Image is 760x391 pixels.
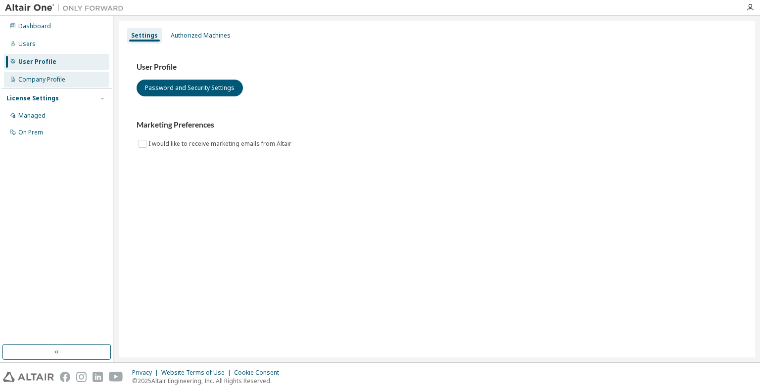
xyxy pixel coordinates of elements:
h3: User Profile [137,62,737,72]
img: altair_logo.svg [3,372,54,382]
div: Settings [131,32,158,40]
div: Privacy [132,369,161,377]
div: User Profile [18,58,56,66]
img: linkedin.svg [93,372,103,382]
img: youtube.svg [109,372,123,382]
p: © 2025 Altair Engineering, Inc. All Rights Reserved. [132,377,285,385]
div: Authorized Machines [171,32,231,40]
div: Company Profile [18,76,65,84]
div: License Settings [6,94,59,102]
div: Managed [18,112,46,120]
img: facebook.svg [60,372,70,382]
div: Dashboard [18,22,51,30]
div: Cookie Consent [234,369,285,377]
div: Website Terms of Use [161,369,234,377]
label: I would like to receive marketing emails from Altair [148,138,293,150]
div: Users [18,40,36,48]
img: Altair One [5,3,129,13]
div: On Prem [18,129,43,136]
img: instagram.svg [76,372,87,382]
h3: Marketing Preferences [137,120,737,130]
button: Password and Security Settings [137,80,243,96]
